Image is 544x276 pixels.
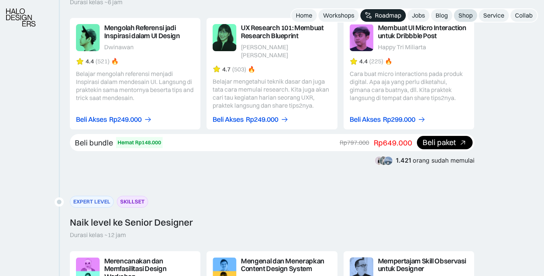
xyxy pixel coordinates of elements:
[510,9,537,22] a: Collab
[360,9,406,22] a: Roadmap
[323,11,354,19] div: Workshops
[213,116,289,124] a: Beli AksesRp249.000
[296,11,312,19] div: Home
[483,11,504,19] div: Service
[76,116,152,124] a: Beli AksesRp249.000
[340,139,369,147] div: Rp797.000
[412,11,425,19] div: Jobs
[291,9,317,22] a: Home
[374,138,412,148] div: Rp649.000
[350,116,426,124] a: Beli AksesRp299.000
[436,11,448,19] div: Blog
[109,116,142,124] div: Rp249.000
[396,157,411,164] span: 1.421
[120,198,145,206] div: SKILLSET
[70,231,126,239] div: Durasi kelas ~12 jam
[407,9,429,22] a: Jobs
[383,116,415,124] div: Rp299.000
[246,116,278,124] div: Rp249.000
[350,116,381,124] div: Beli Akses
[454,9,477,22] a: Shop
[70,134,475,151] a: Beli bundleHemat Rp148.000Rp797.000Rp649.000Beli paket
[423,139,456,147] div: Beli paket
[318,9,359,22] a: Workshops
[70,217,193,228] div: Naik level ke Senior Designer
[515,11,533,19] div: Collab
[458,11,473,19] div: Shop
[76,116,107,124] div: Beli Akses
[375,11,401,19] div: Roadmap
[75,138,113,148] div: Beli bundle
[213,116,244,124] div: Beli Akses
[73,198,110,206] div: EXPERT LEVEL
[396,157,475,164] div: orang sudah memulai
[118,139,161,147] div: Hemat Rp148.000
[479,9,509,22] a: Service
[431,9,452,22] a: Blog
